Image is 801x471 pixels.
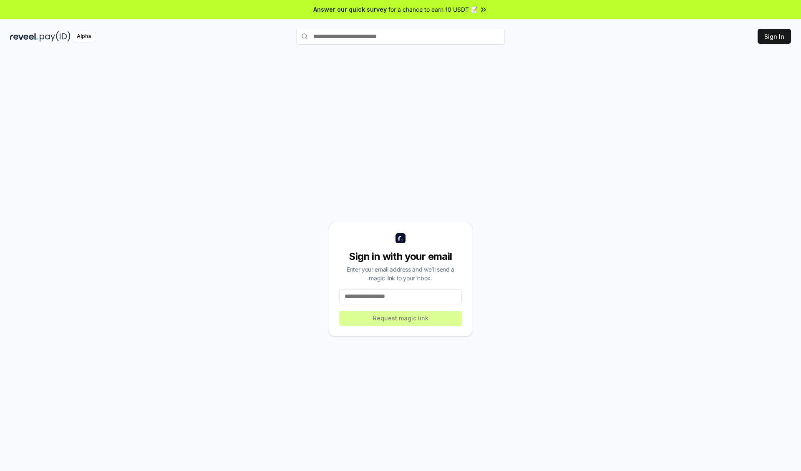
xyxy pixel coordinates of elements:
img: pay_id [40,31,71,42]
div: Sign in with your email [339,250,462,263]
img: logo_small [395,233,406,243]
span: for a chance to earn 10 USDT 📝 [388,5,478,14]
div: Alpha [72,31,96,42]
div: Enter your email address and we’ll send a magic link to your inbox. [339,265,462,282]
span: Answer our quick survey [313,5,387,14]
img: reveel_dark [10,31,38,42]
button: Sign In [758,29,791,44]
